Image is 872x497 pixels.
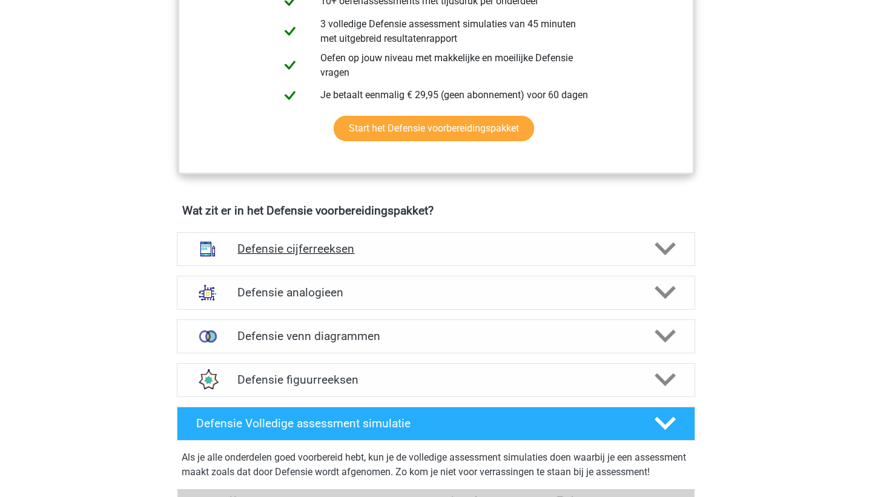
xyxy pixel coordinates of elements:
[192,364,223,396] img: figuurreeksen
[192,233,223,265] img: cijferreeksen
[172,232,700,266] a: cijferreeksen Defensie cijferreeksen
[172,407,700,441] a: Defensie Volledige assessment simulatie
[172,363,700,397] a: figuurreeksen Defensie figuurreeksen
[334,116,534,141] a: Start het Defensie voorbereidingspakket
[172,319,700,353] a: venn diagrammen Defensie venn diagrammen
[237,285,634,299] h4: Defensie analogieen
[182,204,690,218] h4: Wat zit er in het Defensie voorbereidingspakket?
[172,276,700,310] a: analogieen Defensie analogieen
[192,277,223,309] img: analogieen
[237,242,634,256] h4: Defensie cijferreeksen
[192,321,223,352] img: venn diagrammen
[182,450,690,484] div: Als je alle onderdelen goed voorbereid hebt, kun je de volledige assessment simulaties doen waarb...
[237,373,634,387] h4: Defensie figuurreeksen
[196,416,635,430] h4: Defensie Volledige assessment simulatie
[237,329,634,343] h4: Defensie venn diagrammen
